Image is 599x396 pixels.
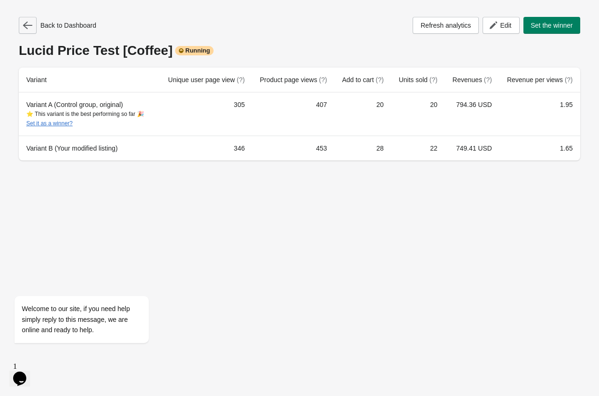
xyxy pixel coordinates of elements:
div: ⭐ This variant is the best performing so far 🎉 [26,109,153,128]
iframe: chat widget [9,358,39,387]
span: (?) [565,76,573,84]
td: 22 [391,136,445,160]
div: Variant B (Your modified listing) [26,144,153,153]
td: 20 [335,92,392,136]
span: Edit [500,22,511,29]
td: 407 [252,92,334,136]
td: 749.41 USD [445,136,499,160]
span: Revenue per views [507,76,573,84]
span: (?) [319,76,327,84]
button: Refresh analytics [413,17,479,34]
span: (?) [376,76,384,84]
span: (?) [237,76,245,84]
td: 453 [252,136,334,160]
td: 305 [161,92,252,136]
button: Set the winner [523,17,581,34]
span: Add to cart [342,76,384,84]
iframe: chat widget [9,211,178,354]
th: Variant [19,68,161,92]
td: 20 [391,92,445,136]
button: Edit [483,17,519,34]
td: 1.95 [499,92,580,136]
div: Back to Dashboard [19,17,96,34]
span: (?) [484,76,492,84]
span: Units sold [399,76,437,84]
div: Variant A (Control group, original) [26,100,153,128]
td: 346 [161,136,252,160]
div: Running [175,46,214,55]
span: Revenues [453,76,492,84]
span: Product page views [260,76,327,84]
span: (?) [430,76,438,84]
td: 1.65 [499,136,580,160]
td: 794.36 USD [445,92,499,136]
button: Set it as a winner? [26,120,73,127]
div: Lucid Price Test [Coffee] [19,43,580,58]
span: Refresh analytics [421,22,471,29]
span: Unique user page view [168,76,245,84]
span: Set the winner [531,22,573,29]
td: 28 [335,136,392,160]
